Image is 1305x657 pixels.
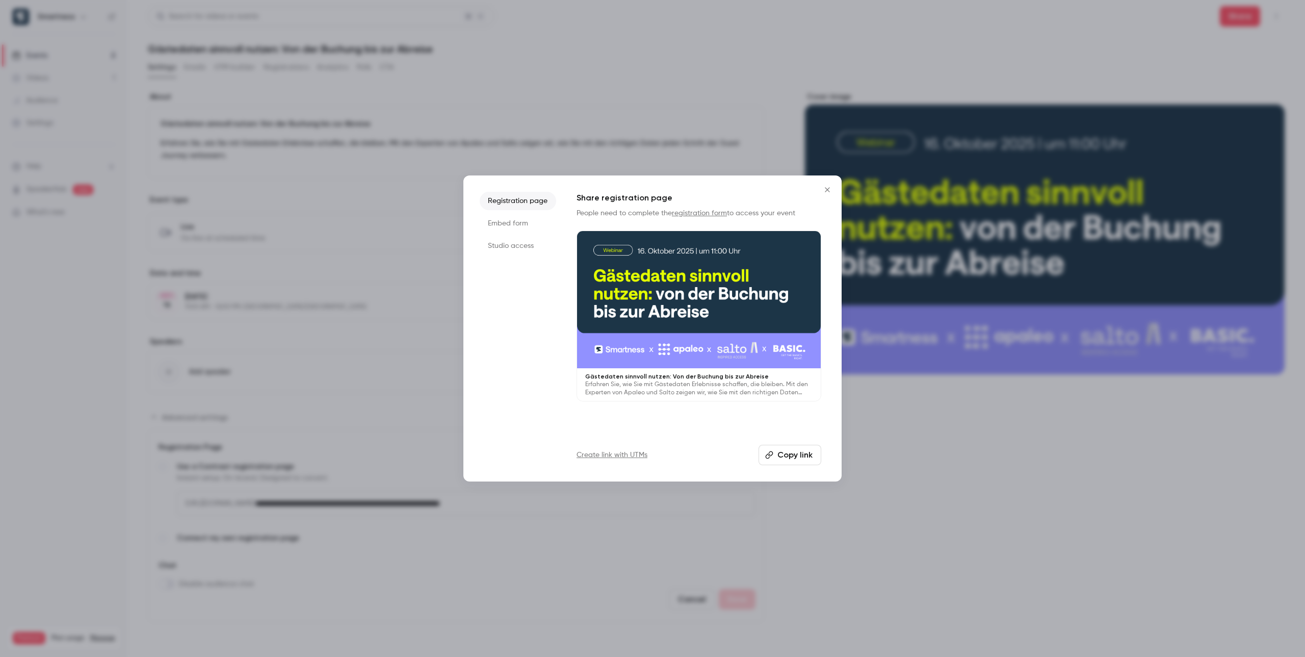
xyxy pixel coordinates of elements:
[672,210,727,217] a: registration form
[817,180,838,200] button: Close
[759,445,821,465] button: Copy link
[585,372,813,381] p: Gästedaten sinnvoll nutzen: Von der Buchung bis zur Abreise
[577,192,821,204] h1: Share registration page
[577,231,821,401] a: Gästedaten sinnvoll nutzen: Von der Buchung bis zur AbreiseErfahren Sie, wie Sie mit Gästedaten E...
[577,208,821,218] p: People need to complete the to access your event
[480,192,556,210] li: Registration page
[480,237,556,255] li: Studio access
[585,381,813,397] p: Erfahren Sie, wie Sie mit Gästedaten Erlebnisse schaffen, die bleiben. Mit den Experten von Apale...
[480,214,556,233] li: Embed form
[577,450,647,460] a: Create link with UTMs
